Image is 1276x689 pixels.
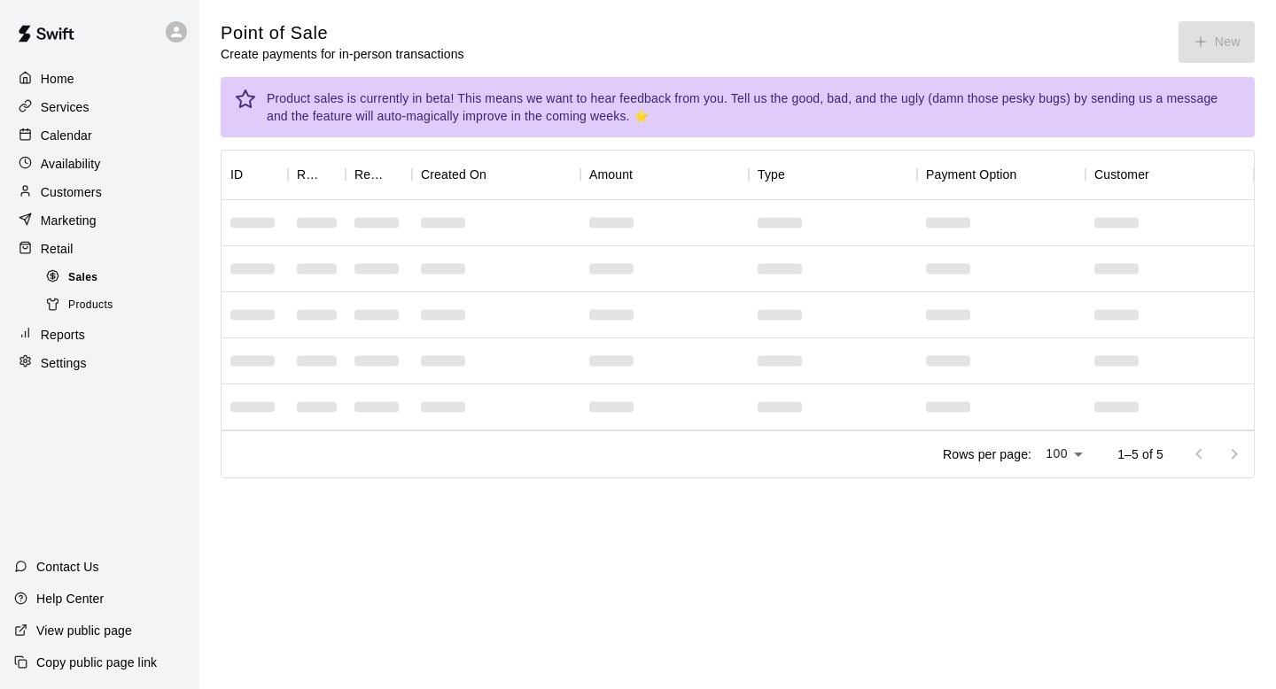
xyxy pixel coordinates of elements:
span: Products [68,297,113,314]
p: Reports [41,326,85,344]
button: Sort [321,162,346,187]
div: 100 [1039,441,1089,467]
p: Availability [41,155,101,173]
p: Calendar [41,127,92,144]
a: Home [14,66,185,92]
p: Rows per page: [943,445,1031,463]
div: Receipt [354,150,387,199]
div: ID [230,150,243,199]
a: Availability [14,151,185,177]
a: Products [43,291,199,319]
div: Payment Option [926,150,1017,199]
a: Marketing [14,207,185,234]
div: Created On [421,150,486,199]
a: sending us a message [1091,91,1218,105]
p: 1–5 of 5 [1117,445,1163,463]
p: Home [41,70,74,88]
a: Settings [14,350,185,376]
div: Refund [297,150,321,199]
button: Sort [243,162,268,187]
div: ID [222,150,288,199]
a: Services [14,94,185,120]
div: Receipt [346,150,412,199]
p: Help Center [36,590,104,608]
p: View public page [36,622,132,639]
p: Create payments for in-person transactions [221,45,464,63]
p: Customers [41,183,102,201]
button: Sort [1149,162,1174,187]
p: Copy public page link [36,654,157,671]
button: Sort [387,162,412,187]
div: Refund [288,150,346,199]
p: Retail [41,240,74,258]
a: Retail [14,236,185,262]
div: Type [758,150,785,199]
div: Payment Option [917,150,1085,199]
button: Sort [1017,162,1042,187]
p: Marketing [41,212,97,229]
button: Sort [633,162,657,187]
div: Product sales is currently in beta! This means we want to hear feedback from you. Tell us the goo... [267,82,1241,132]
div: Type [749,150,917,199]
button: Sort [785,162,810,187]
p: Settings [41,354,87,372]
span: Sales [68,269,97,287]
p: Contact Us [36,558,99,576]
a: Reports [14,321,185,348]
div: Products [43,293,192,318]
div: Amount [589,150,633,199]
div: Customer [1094,150,1149,199]
button: Sort [486,162,511,187]
a: Calendar [14,122,185,149]
a: Sales [43,264,199,291]
div: Customer [1085,150,1254,199]
div: Amount [580,150,749,199]
h5: Point of Sale [221,21,464,45]
div: Sales [43,266,192,290]
p: Services [41,98,89,116]
a: Customers [14,179,185,205]
div: Created On [412,150,580,199]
